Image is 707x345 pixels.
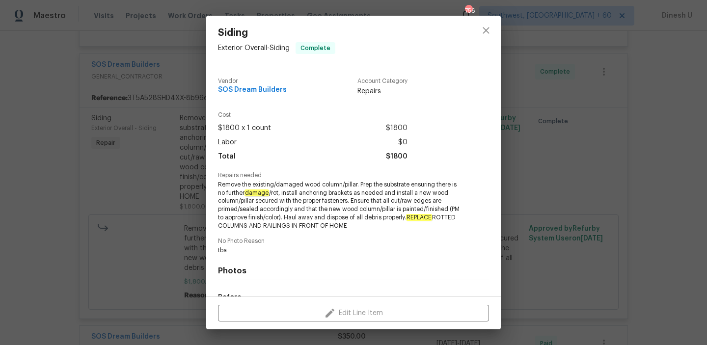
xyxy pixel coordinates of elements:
[386,150,408,164] span: $1800
[474,19,498,42] button: close
[218,150,236,164] span: Total
[218,135,237,150] span: Labor
[218,172,489,179] span: Repairs needed
[218,45,290,52] span: Exterior Overall - Siding
[218,112,408,118] span: Cost
[218,294,242,301] h5: Before
[245,189,269,196] em: damage
[218,181,462,230] span: Remove the existing/damaged wood column/pillar. Prep the substrate ensuring there is no further /...
[218,238,489,244] span: No Photo Reason
[398,135,408,150] span: $0
[465,6,472,16] div: 756
[357,78,408,84] span: Account Category
[218,86,287,94] span: SOS Dream Builders
[218,246,462,255] span: tba
[218,121,271,135] span: $1800 x 1 count
[386,121,408,135] span: $1800
[406,214,432,221] em: REPLACE
[357,86,408,96] span: Repairs
[218,266,489,276] h4: Photos
[297,43,334,53] span: Complete
[218,78,287,84] span: Vendor
[218,27,335,38] span: Siding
